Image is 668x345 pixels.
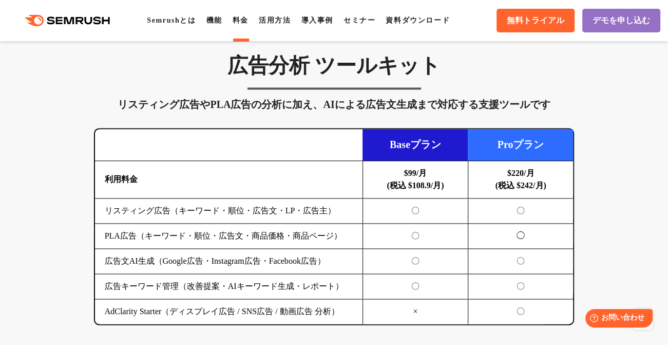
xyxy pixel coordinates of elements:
[95,299,363,324] td: AdClarity Starter（ディスプレイ広告 / SNS広告 / 動画広告 分析）
[95,249,363,274] td: 広告文AI生成（Google広告・Instagram広告・Facebook広告）
[468,224,573,249] td: ◯
[362,249,468,274] td: 〇
[387,169,444,190] b: $99/月 (税込 $108.9/月)
[386,16,450,24] a: 資料ダウンロード
[362,198,468,224] td: 〇
[259,16,291,24] a: 活用方法
[468,129,573,161] td: Proプラン
[507,15,564,26] span: 無料トライアル
[593,15,650,26] span: デモを申し込む
[497,9,575,32] a: 無料トライアル
[362,224,468,249] td: 〇
[468,198,573,224] td: 〇
[206,16,222,24] a: 機能
[233,16,249,24] a: 料金
[362,299,468,324] td: ×
[495,169,546,190] b: $220/月 (税込 $242/月)
[362,129,468,161] td: Baseプラン
[95,224,363,249] td: PLA広告（キーワード・順位・広告文・商品価格・商品ページ）
[362,274,468,299] td: 〇
[301,16,333,24] a: 導入事例
[94,53,575,79] h3: 広告分析 ツールキット
[105,175,138,184] b: 利用料金
[468,249,573,274] td: 〇
[95,274,363,299] td: 広告キーワード管理（改善提案・AIキーワード生成・レポート）
[343,16,375,24] a: セミナー
[147,16,196,24] a: Semrushとは
[577,305,657,334] iframe: Help widget launcher
[468,299,573,324] td: 〇
[468,274,573,299] td: 〇
[95,198,363,224] td: リスティング広告（キーワード・順位・広告文・LP・広告主）
[94,96,575,113] div: リスティング広告やPLA広告の分析に加え、AIによる広告文生成まで対応する支援ツールです
[582,9,660,32] a: デモを申し込む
